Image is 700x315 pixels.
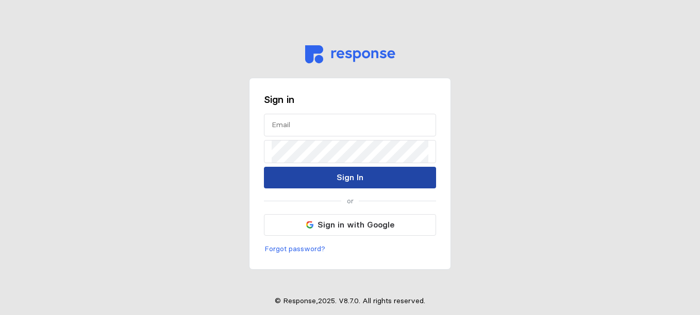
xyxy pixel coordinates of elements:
p: © Response, 2025 . V 8.7.0 . All rights reserved. [275,295,425,307]
input: Email [272,114,428,136]
img: svg%3e [305,45,395,63]
p: or [347,196,354,207]
button: Sign in with Google [264,214,436,236]
img: svg%3e [306,221,313,229]
p: Sign In [337,171,363,184]
p: Sign in with Google [318,218,394,231]
h3: Sign in [264,93,436,107]
p: Forgot password? [264,243,325,255]
button: Sign In [264,167,436,188]
button: Forgot password? [264,243,326,255]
